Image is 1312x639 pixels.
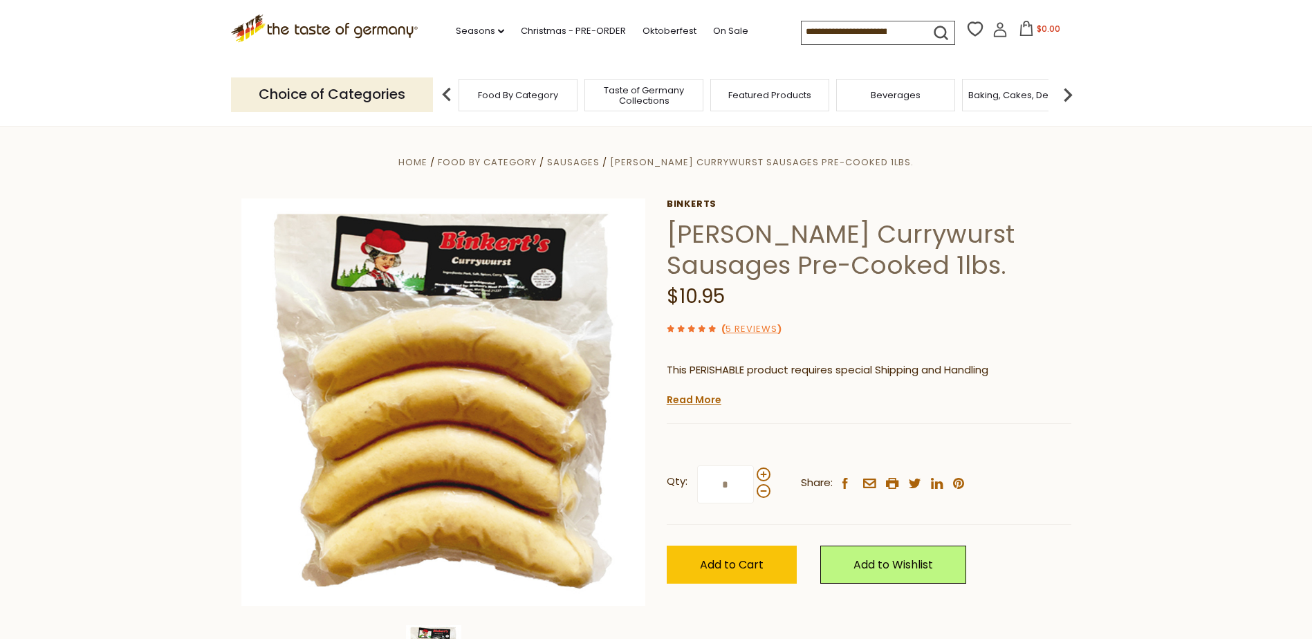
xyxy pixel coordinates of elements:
[680,389,1071,407] li: We will ship this product in heat-protective packaging and ice.
[667,283,725,310] span: $10.95
[968,90,1075,100] a: Baking, Cakes, Desserts
[820,546,966,584] a: Add to Wishlist
[728,90,811,100] a: Featured Products
[589,85,699,106] a: Taste of Germany Collections
[871,90,921,100] a: Beverages
[667,219,1071,281] h1: [PERSON_NAME] Currywurst Sausages Pre-Cooked 1lbs.
[438,156,537,169] a: Food By Category
[700,557,764,573] span: Add to Cart
[667,393,721,407] a: Read More
[667,362,1071,379] p: This PERISHABLE product requires special Shipping and Handling
[547,156,600,169] a: Sausages
[433,81,461,109] img: previous arrow
[610,156,914,169] a: [PERSON_NAME] Currywurst Sausages Pre-Cooked 1lbs.
[1054,81,1082,109] img: next arrow
[1010,21,1069,41] button: $0.00
[667,546,797,584] button: Add to Cart
[478,90,558,100] a: Food By Category
[456,24,504,39] a: Seasons
[667,473,687,490] strong: Qty:
[667,198,1071,210] a: Binkerts
[643,24,696,39] a: Oktoberfest
[1037,23,1060,35] span: $0.00
[521,24,626,39] a: Christmas - PRE-ORDER
[231,77,433,111] p: Choice of Categories
[801,474,833,492] span: Share:
[726,322,777,337] a: 5 Reviews
[697,465,754,503] input: Qty:
[398,156,427,169] a: Home
[241,198,646,603] img: Binkert's Currywurst Sausages Pre-Cooked 1lbs.
[713,24,748,39] a: On Sale
[721,322,782,335] span: ( )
